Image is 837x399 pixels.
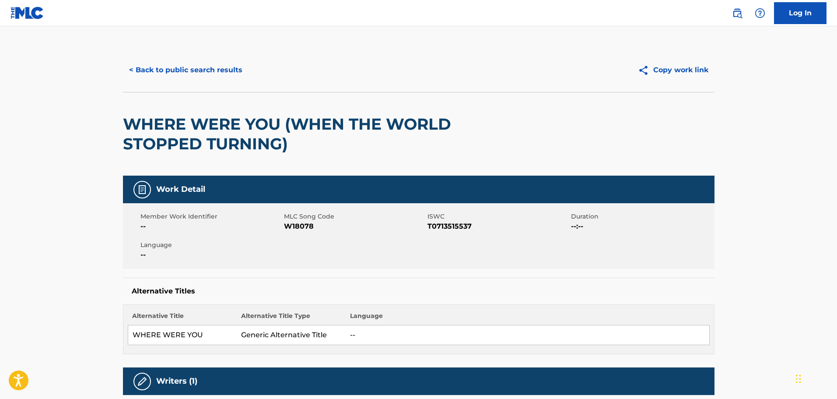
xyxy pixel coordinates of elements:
[123,114,478,154] h2: WHERE WERE YOU (WHEN THE WORLD STOPPED TURNING)
[128,311,237,325] th: Alternative Title
[140,212,282,221] span: Member Work Identifier
[156,184,205,194] h5: Work Detail
[140,240,282,250] span: Language
[140,221,282,232] span: --
[632,59,714,81] button: Copy work link
[237,311,346,325] th: Alternative Title Type
[237,325,346,345] td: Generic Alternative Title
[793,357,837,399] iframe: Chat Widget
[284,212,425,221] span: MLC Song Code
[793,357,837,399] div: Chat-widget
[346,311,709,325] th: Language
[571,221,712,232] span: --:--
[728,4,746,22] a: Public Search
[638,65,653,76] img: Copy work link
[427,221,569,232] span: T0713515537
[128,325,237,345] td: WHERE WERE YOU
[132,287,706,296] h5: Alternative Titles
[284,221,425,232] span: W18078
[137,184,147,195] img: Work Detail
[156,376,197,386] h5: Writers (1)
[346,325,709,345] td: --
[137,376,147,387] img: Writers
[755,8,765,18] img: help
[751,4,769,22] div: Help
[774,2,826,24] a: Log In
[123,59,249,81] button: < Back to public search results
[732,8,742,18] img: search
[796,366,801,392] div: Vedä
[140,250,282,260] span: --
[571,212,712,221] span: Duration
[11,7,44,19] img: MLC Logo
[427,212,569,221] span: ISWC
